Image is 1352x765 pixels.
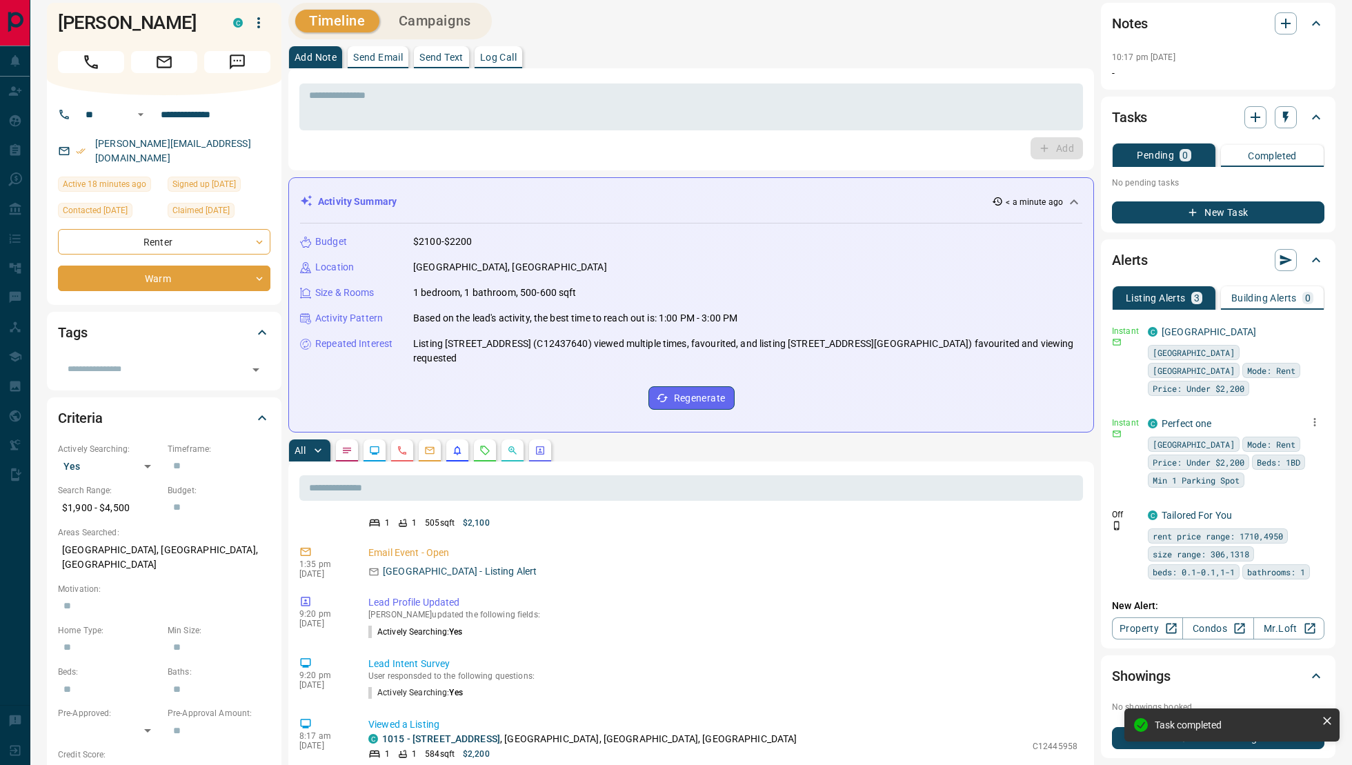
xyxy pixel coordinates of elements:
h1: [PERSON_NAME] [58,12,212,34]
p: Listing Alerts [1126,293,1186,303]
span: Signed up [DATE] [172,177,236,191]
div: Yes [58,455,161,477]
a: [GEOGRAPHIC_DATA] [1162,326,1256,337]
h2: Showings [1112,665,1171,687]
div: Notes [1112,7,1324,40]
span: size range: 306,1318 [1153,547,1249,561]
p: Lead Profile Updated [368,595,1077,610]
p: Timeframe: [168,443,270,455]
p: $1,900 - $4,500 [58,497,161,519]
p: [GEOGRAPHIC_DATA], [GEOGRAPHIC_DATA], [GEOGRAPHIC_DATA] [58,539,270,576]
p: Viewed a Listing [368,717,1077,732]
span: Call [58,51,124,73]
div: condos.ca [1148,510,1157,520]
span: beds: 0.1-0.1,1-1 [1153,565,1235,579]
p: Baths: [168,666,270,678]
p: Pre-Approved: [58,707,161,719]
span: [GEOGRAPHIC_DATA] [1153,437,1235,451]
p: Completed [1248,151,1297,161]
p: 10:17 pm [DATE] [1112,52,1175,62]
p: Building Alerts [1231,293,1297,303]
span: Message [204,51,270,73]
p: 1:35 pm [299,559,348,569]
p: Listing [STREET_ADDRESS] (C12437640) viewed multiple times, favourited, and listing [STREET_ADDRE... [413,337,1082,366]
div: Showings [1112,659,1324,693]
a: Perfect one [1162,418,1211,429]
svg: Email Verified [76,146,86,156]
div: Alerts [1112,244,1324,277]
h2: Alerts [1112,249,1148,271]
svg: Requests [479,445,490,456]
p: 1 [412,517,417,529]
a: Property [1112,617,1183,639]
p: [GEOGRAPHIC_DATA], [GEOGRAPHIC_DATA] [413,260,607,275]
span: Yes [449,627,462,637]
div: Thu Oct 02 2025 [58,203,161,222]
svg: Email [1112,429,1122,439]
p: $2100-$2200 [413,235,472,249]
div: condos.ca [1148,419,1157,428]
span: Min 1 Parking Spot [1153,473,1240,487]
p: Send Email [353,52,403,62]
p: 584 sqft [425,748,455,760]
p: Send Text [419,52,464,62]
div: Mon Oct 13 2025 [58,177,161,196]
p: actively searching : [368,687,463,699]
p: [PERSON_NAME] updated the following fields: [368,610,1077,619]
span: Yes [449,688,462,697]
p: Beds: [58,666,161,678]
p: Lead Intent Survey [368,657,1077,671]
p: - [1112,66,1324,81]
p: [GEOGRAPHIC_DATA] - Listing Alert [383,564,537,579]
p: Pending [1137,150,1174,160]
span: Mode: Rent [1247,437,1295,451]
div: Thu Oct 02 2025 [168,177,270,196]
p: 1 bedroom, 1 bathroom, 500-600 sqft [413,286,577,300]
svg: Notes [341,445,352,456]
svg: Agent Actions [535,445,546,456]
div: condos.ca [368,734,378,744]
p: Budget: [168,484,270,497]
p: 8:17 am [299,731,348,741]
p: Location [315,260,354,275]
a: Mr.Loft [1253,617,1324,639]
div: Renter [58,229,270,255]
p: [DATE] [299,741,348,751]
svg: Push Notification Only [1112,521,1122,530]
p: Home Type: [58,624,161,637]
button: New Task [1112,201,1324,223]
svg: Emails [424,445,435,456]
span: [GEOGRAPHIC_DATA] [1153,364,1235,377]
svg: Email [1112,337,1122,347]
span: rent price range: 1710,4950 [1153,529,1283,543]
p: Motivation: [58,583,270,595]
div: Warm [58,266,270,291]
p: 9:20 pm [299,670,348,680]
svg: Listing Alerts [452,445,463,456]
svg: Opportunities [507,445,518,456]
svg: Calls [397,445,408,456]
div: Criteria [58,401,270,435]
p: 505 sqft [425,517,455,529]
p: Credit Score: [58,748,270,761]
p: Search Range: [58,484,161,497]
h2: Tags [58,321,87,344]
button: New Showing [1112,727,1324,749]
span: Active 18 minutes ago [63,177,146,191]
p: Pre-Approval Amount: [168,707,270,719]
p: 0 [1305,293,1311,303]
div: Tags [58,316,270,349]
p: Budget [315,235,347,249]
a: [PERSON_NAME][EMAIL_ADDRESS][DOMAIN_NAME] [95,138,251,163]
p: 1 [385,748,390,760]
p: , [GEOGRAPHIC_DATA], [GEOGRAPHIC_DATA], [GEOGRAPHIC_DATA] [382,732,797,746]
div: Activity Summary< a minute ago [300,189,1082,215]
a: 1015 - [STREET_ADDRESS] [382,733,500,744]
button: Regenerate [648,386,735,410]
p: Instant [1112,417,1140,429]
p: Based on the lead's activity, the best time to reach out is: 1:00 PM - 3:00 PM [413,311,737,326]
div: Tasks [1112,101,1324,134]
div: Task completed [1155,719,1316,731]
button: Open [132,106,149,123]
span: Price: Under $2,200 [1153,455,1244,469]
